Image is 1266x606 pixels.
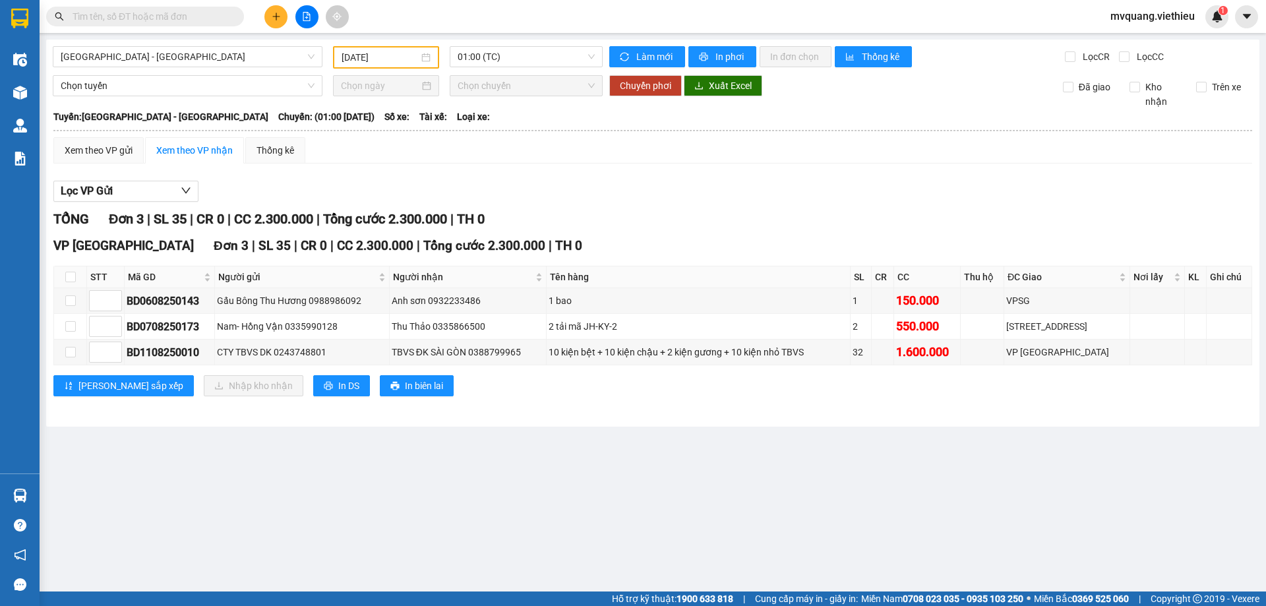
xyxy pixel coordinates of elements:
[1235,5,1258,28] button: caret-down
[549,238,552,253] span: |
[709,78,752,93] span: Xuất Excel
[13,119,27,133] img: warehouse-icon
[337,238,413,253] span: CC 2.300.000
[78,379,183,393] span: [PERSON_NAME] sắp xếp
[61,76,315,96] span: Chọn tuyến
[961,266,1004,288] th: Thu hộ
[53,238,194,253] span: VP [GEOGRAPHIC_DATA]
[1140,80,1186,109] span: Kho nhận
[457,109,490,124] span: Loại xe:
[13,53,27,67] img: warehouse-icon
[214,238,249,253] span: Đơn 3
[156,143,233,158] div: Xem theo VP nhận
[862,49,901,64] span: Thống kê
[1034,591,1129,606] span: Miền Bắc
[181,185,191,196] span: down
[217,319,387,334] div: Nam- Hồng Vận 0335990128
[620,52,631,63] span: sync
[125,340,215,365] td: BD1108250010
[390,381,400,392] span: printer
[903,593,1023,604] strong: 0708 023 035 - 0935 103 250
[872,266,894,288] th: CR
[851,266,872,288] th: SL
[258,238,291,253] span: SL 35
[64,381,73,392] span: sort-ascending
[835,46,912,67] button: bar-chartThống kê
[393,270,533,284] span: Người nhận
[1131,49,1166,64] span: Lọc CC
[14,519,26,531] span: question-circle
[845,52,857,63] span: bar-chart
[264,5,287,28] button: plus
[755,591,858,606] span: Cung cấp máy in - giấy in:
[147,211,150,227] span: |
[1027,596,1031,601] span: ⚪️
[419,109,447,124] span: Tài xế:
[458,47,595,67] span: 01:00 (TC)
[1207,266,1252,288] th: Ghi chú
[861,591,1023,606] span: Miền Nam
[1139,591,1141,606] span: |
[417,238,420,253] span: |
[125,288,215,314] td: BD0608250143
[612,591,733,606] span: Hỗ trợ kỹ thuật:
[688,46,756,67] button: printerIn phơi
[341,78,419,93] input: Chọn ngày
[1241,11,1253,22] span: caret-down
[743,591,745,606] span: |
[127,318,212,335] div: BD0708250173
[190,211,193,227] span: |
[1219,6,1228,15] sup: 1
[1211,11,1223,22] img: icon-new-feature
[14,578,26,591] span: message
[1006,293,1128,308] div: VPSG
[1185,266,1207,288] th: KL
[1221,6,1225,15] span: 1
[1133,270,1171,284] span: Nơi lấy
[61,183,113,199] span: Lọc VP Gửi
[338,379,359,393] span: In DS
[61,47,315,67] span: Hà Nội - Sài Gòn
[853,293,869,308] div: 1
[458,76,595,96] span: Chọn chuyến
[154,211,187,227] span: SL 35
[13,152,27,166] img: solution-icon
[87,266,125,288] th: STT
[380,375,454,396] button: printerIn biên lai
[73,9,228,24] input: Tìm tên, số ĐT hoặc mã đơn
[423,238,545,253] span: Tổng cước 2.300.000
[1193,594,1202,603] span: copyright
[332,12,342,21] span: aim
[301,238,327,253] span: CR 0
[342,50,419,65] input: 12/08/2025
[1006,319,1128,334] div: [STREET_ADDRESS]
[609,46,685,67] button: syncLàm mới
[392,293,544,308] div: Anh sơn 0932233486
[13,489,27,502] img: warehouse-icon
[11,9,28,28] img: logo-vxr
[13,86,27,100] img: warehouse-icon
[302,12,311,21] span: file-add
[53,375,194,396] button: sort-ascending[PERSON_NAME] sắp xếp
[53,211,89,227] span: TỔNG
[457,211,485,227] span: TH 0
[323,211,447,227] span: Tổng cước 2.300.000
[65,143,133,158] div: Xem theo VP gửi
[127,293,212,309] div: BD0608250143
[125,314,215,340] td: BD0708250173
[1207,80,1246,94] span: Trên xe
[392,319,544,334] div: Thu Thảo 0335866500
[392,345,544,359] div: TBVS ĐK SÀI GÒN 0388799965
[760,46,831,67] button: In đơn chọn
[853,345,869,359] div: 32
[217,293,387,308] div: Gấu Bông Thu Hương 0988986092
[896,317,959,336] div: 550.000
[278,109,375,124] span: Chuyến: (01:00 [DATE])
[549,319,848,334] div: 2 tải mã JH-KY-2
[294,238,297,253] span: |
[384,109,409,124] span: Số xe:
[684,75,762,96] button: downloadXuất Excel
[405,379,443,393] span: In biên lai
[217,345,387,359] div: CTY TBVS DK 0243748801
[227,211,231,227] span: |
